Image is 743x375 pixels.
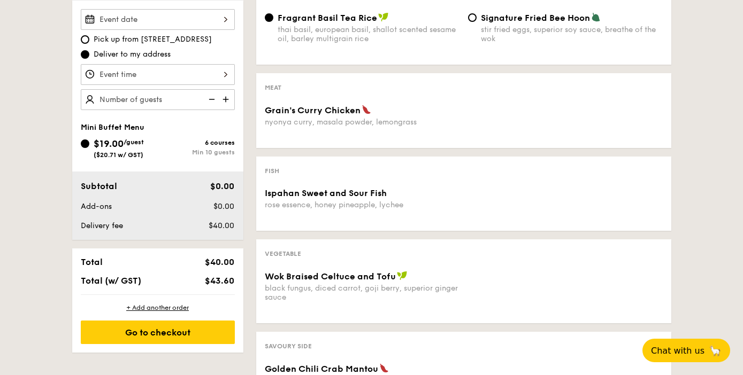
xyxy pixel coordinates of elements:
[709,345,722,357] span: 🦙
[158,149,235,156] div: Min 10 guests
[81,202,112,211] span: Add-ons
[124,138,144,146] span: /guest
[651,346,704,356] span: Chat with us
[591,12,601,22] img: icon-vegetarian.fe4039eb.svg
[81,50,89,59] input: Deliver to my address
[481,13,590,23] span: Signature Fried Bee Hoon
[94,34,212,45] span: Pick up from [STREET_ADDRESS]
[81,181,117,191] span: Subtotal
[265,188,387,198] span: Ispahan Sweet and Sour Fish
[81,139,89,148] input: $19.00/guest($20.71 w/ GST)6 coursesMin 10 guests
[265,271,396,282] span: Wok Braised Celtuce and Tofu
[81,321,235,344] div: Go to checkout
[265,118,459,127] div: nyonya curry, masala powder, lemongrass
[265,105,361,115] span: Grain's Curry Chicken
[481,25,663,43] div: stir fried eggs, superior soy sauce, breathe of the wok
[94,49,171,60] span: Deliver to my address
[81,89,235,110] input: Number of guests
[642,339,730,362] button: Chat with us🦙
[210,181,234,191] span: $0.00
[278,13,377,23] span: Fragrant Basil Tea Rice
[265,84,281,91] span: Meat
[265,200,459,209] div: rose essence, honey pineapple, lychee
[278,25,459,43] div: thai basil, european basil, shallot scented sesame oil, barley multigrain rice
[158,139,235,146] div: 6 courses
[81,123,144,132] span: Mini Buffet Menu
[81,303,235,312] div: + Add another order
[94,151,143,159] span: ($20.71 w/ GST)
[81,35,89,44] input: Pick up from [STREET_ADDRESS]
[213,202,234,211] span: $0.00
[219,89,235,110] img: icon-add.58712e84.svg
[203,89,219,110] img: icon-reduce.1d2dbef1.svg
[81,276,141,286] span: Total (w/ GST)
[81,257,103,267] span: Total
[265,284,459,302] div: black fungus, diced carrot, goji berry, superior ginger sauce
[265,364,378,374] span: Golden Chili Crab Mantou
[265,167,279,175] span: Fish
[81,9,235,30] input: Event date
[379,363,389,373] img: icon-spicy.37a8142b.svg
[265,250,301,257] span: Vegetable
[94,138,124,150] span: $19.00
[397,271,408,280] img: icon-vegan.f8ff3823.svg
[265,342,312,350] span: Savoury Side
[205,276,234,286] span: $43.60
[265,13,273,22] input: Fragrant Basil Tea Ricethai basil, european basil, shallot scented sesame oil, barley multigrain ...
[205,257,234,267] span: $40.00
[209,221,234,230] span: $40.00
[81,221,123,230] span: Delivery fee
[362,105,371,114] img: icon-spicy.37a8142b.svg
[81,64,235,85] input: Event time
[378,12,389,22] img: icon-vegan.f8ff3823.svg
[468,13,477,22] input: Signature Fried Bee Hoonstir fried eggs, superior soy sauce, breathe of the wok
